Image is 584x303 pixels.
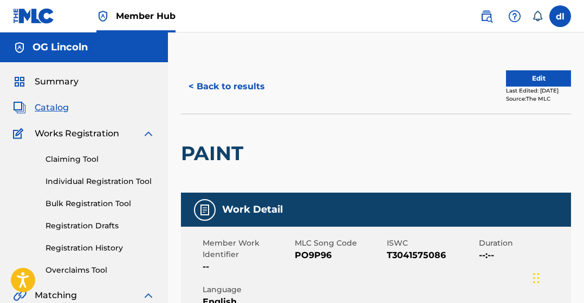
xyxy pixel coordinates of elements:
a: Bulk Registration Tool [46,198,155,209]
iframe: Chat Widget [530,251,584,303]
a: Registration Drafts [46,220,155,232]
img: help [508,10,521,23]
span: MLC Song Code [295,238,384,249]
span: Works Registration [35,127,119,140]
h5: OG Lincoln [33,41,88,54]
img: MLC Logo [13,8,55,24]
div: Last Edited: [DATE] [506,87,571,95]
iframe: Resource Center [554,173,584,260]
span: Duration [479,238,568,249]
span: --:-- [479,249,568,262]
a: SummarySummary [13,75,79,88]
img: expand [142,289,155,302]
span: PO9P96 [295,249,384,262]
img: search [480,10,493,23]
span: -- [203,260,292,273]
div: User Menu [549,5,571,27]
img: Summary [13,75,26,88]
img: expand [142,127,155,140]
img: Work Detail [198,203,211,216]
h5: Work Detail [222,203,283,216]
img: Works Registration [13,127,27,140]
span: Matching [35,289,77,302]
div: Drag [533,262,540,294]
span: Member Work Identifier [203,238,292,260]
img: Accounts [13,41,26,54]
a: CatalogCatalog [13,101,69,114]
h2: PAINT [181,141,249,166]
span: T3041575086 [387,249,476,262]
img: Top Rightsholder [96,10,109,23]
button: Edit [506,70,571,87]
img: Catalog [13,101,26,114]
span: Catalog [35,101,69,114]
a: Individual Registration Tool [46,176,155,187]
a: Public Search [476,5,497,27]
div: Notifications [532,11,543,22]
div: Help [504,5,525,27]
div: Source: The MLC [506,95,571,103]
span: Member Hub [116,10,176,22]
a: Overclaims Tool [46,265,155,276]
span: Language [203,284,292,295]
button: < Back to results [181,73,272,100]
a: Claiming Tool [46,154,155,165]
a: Registration History [46,242,155,254]
span: Summary [35,75,79,88]
img: Matching [13,289,27,302]
span: ISWC [387,238,476,249]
